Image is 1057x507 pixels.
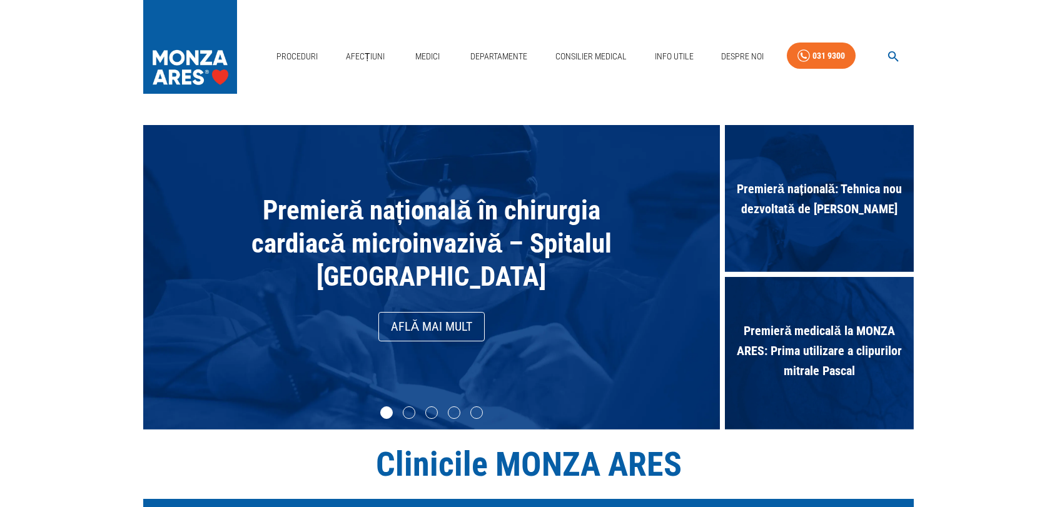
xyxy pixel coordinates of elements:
div: 031 9300 [812,48,845,64]
span: Premieră națională: Tehnica nou dezvoltată de [PERSON_NAME] [725,173,914,225]
span: Premieră națională în chirurgia cardiacă microinvazivă – Spitalul [GEOGRAPHIC_DATA] [251,194,612,292]
a: Medici [407,44,447,69]
a: Consilier Medical [550,44,632,69]
li: slide item 1 [380,406,393,419]
li: slide item 4 [448,406,460,419]
a: Departamente [465,44,532,69]
a: Proceduri [271,44,323,69]
li: slide item 5 [470,406,483,419]
h1: Clinicile MONZA ARES [143,444,914,484]
span: Premieră medicală la MONZA ARES: Prima utilizare a clipurilor mitrale Pascal [725,314,914,387]
a: Afecțiuni [341,44,390,69]
a: Info Utile [650,44,699,69]
a: Despre Noi [716,44,769,69]
div: Premieră medicală la MONZA ARES: Prima utilizare a clipurilor mitrale Pascal [725,277,914,429]
div: Premieră națională: Tehnica nou dezvoltată de [PERSON_NAME] [725,125,914,277]
li: slide item 3 [425,406,438,419]
a: Află mai mult [378,312,485,341]
a: 031 9300 [787,43,856,69]
li: slide item 2 [403,406,415,419]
